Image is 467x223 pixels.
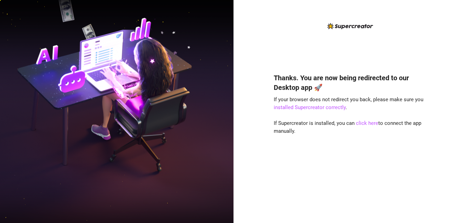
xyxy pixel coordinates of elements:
a: click here [356,120,378,126]
h4: Thanks. You are now being redirected to our Desktop app 🚀 [274,73,427,92]
a: installed Supercreator correctly [274,104,346,110]
span: If Supercreator is installed, you can to connect the app manually. [274,120,421,134]
span: If your browser does not redirect you back, please make sure you . [274,96,423,111]
img: logo-BBDzfeDw.svg [327,23,373,29]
